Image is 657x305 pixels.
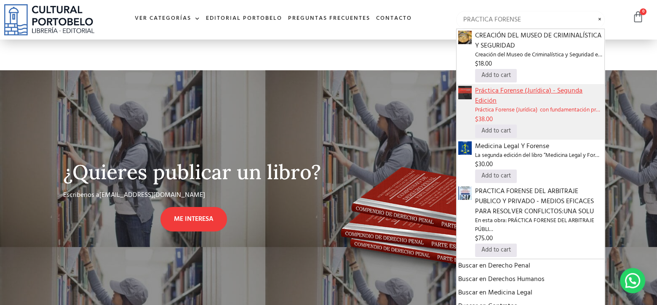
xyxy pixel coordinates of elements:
[458,261,603,271] a: Buscar en Derecho Penal
[174,214,214,224] span: ME INTERESA
[475,51,603,59] span: Creación del Museo de Criminalística y Seguridad e…
[632,11,644,23] a: 0
[475,114,478,125] span: $
[620,268,645,293] div: Contactar por WhatsApp
[458,32,472,43] a: CREACIÓN DEL MUSEO DE CRIMINALÍSTICA Y SEGURIDAD
[458,188,472,199] a: PRACTICA FORENSE DEL ARBITRAJE PUBLICO Y PRIVADO - MEDIOS EFICACES PARA RESOLVER CONFLICTOS:UNA SOLU
[475,114,493,125] bdi: 38.00
[285,10,373,28] a: Preguntas frecuentes
[475,186,603,217] span: PRACTICA FORENSE DEL ARBITRAJE PUBLICO Y PRIVADO - MEDIOS EFICACES PARA RESOLVER CONFLICTOS:UNA SOLU
[475,186,603,244] a: PRACTICA FORENSE DEL ARBITRAJE PUBLICO Y PRIVADO - MEDIOS EFICACES PARA RESOLVER CONFLICTOS:UNA S...
[475,244,517,257] a: Add to cart: “PRACTICA FORENSE DEL ARBITRAJE PUBLICO Y PRIVADO - MEDIOS EFICACES PARA RESOLVER CO...
[99,190,205,201] a: [EMAIL_ADDRESS][DOMAIN_NAME]
[458,288,603,298] a: Buscar en Medicina Legal
[373,10,415,28] a: Contacto
[458,274,603,284] a: Buscar en Derechos Humanos
[475,170,517,183] a: Add to cart: “Medicina Legal Y Forense”
[475,159,493,170] bdi: 30.00
[63,190,316,207] div: Escribenos a
[160,207,227,231] a: ME INTERESA
[458,31,472,44] img: analides-portada
[475,106,603,114] span: Práctica Forense (Jurídica) con fundamentación pr…
[475,159,478,170] span: $
[63,161,324,183] h2: ¿Quieres publicar un libro?
[475,86,603,106] span: Práctica Forense (Jurídica) - Segunda Edición
[475,59,478,69] span: $
[475,141,603,151] span: Medicina Legal Y Forense
[640,8,646,15] span: 0
[475,151,603,160] span: La segunda edición del libro “Medicina Legal y For…
[132,10,203,28] a: Ver Categorías
[475,141,603,170] a: Medicina Legal Y ForenseLa segunda edición del libro “Medicina Legal y For…$30.00
[475,233,478,244] span: $
[475,217,603,234] span: En esta obra: PRÁCTICA FORENSE DEL ARBITRAJE PÚBLI…
[458,186,472,200] img: PRACTICA_FORENSE_DEL_ARBITRAJE_PUBLICO_Y_PRIVADO-1.jpg
[458,86,472,99] img: Captura de pantalla 2024-08-21 154809
[203,10,285,28] a: Editorial Portobelo
[475,31,603,69] a: CREACIÓN DEL MUSEO DE CRIMINALÍSTICA Y SEGURIDADCreación del Museo de Criminalística y Seguridad ...
[456,11,605,29] input: Búsqueda
[475,31,603,51] span: CREACIÓN DEL MUSEO DE CRIMINALÍSTICA Y SEGURIDAD
[458,141,472,155] img: opac-image.png
[475,59,492,69] bdi: 18.00
[475,233,493,244] bdi: 75.00
[458,88,472,98] a: Práctica Forense (Jurídica) - Segunda Edición
[475,86,603,124] a: Práctica Forense (Jurídica) - Segunda EdiciónPráctica Forense (Jurídica) con fundamentación pr…$3...
[475,69,517,82] a: Add to cart: “CREACIÓN DEL MUSEO DE CRIMINALÍSTICA Y SEGURIDAD”
[475,125,517,138] a: Add to cart: “Práctica Forense (Jurídica) - Segunda Edición”
[458,143,472,154] a: Medicina Legal Y Forense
